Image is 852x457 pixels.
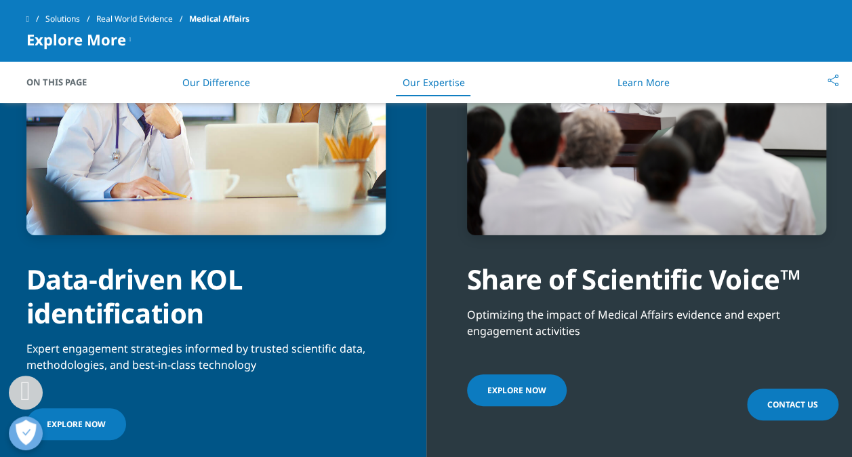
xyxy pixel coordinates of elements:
div: Data-driven KOL identification [26,235,386,330]
p: Expert engagement strategies informed by trusted scientific data, methodologies, and best-in-clas... [26,340,386,381]
p: Optimizing the impact of Medical Affairs evidence and expert engagement activities [467,306,826,347]
button: Open Preferences [9,416,43,450]
span: Medical Affairs [189,7,249,31]
a: Our Expertise [403,76,465,89]
a: Solutions [45,7,96,31]
a: Learn More [617,76,670,89]
span: Explore now [487,384,546,396]
span: On This Page [26,75,101,89]
span: Explore More [26,31,126,47]
span: Contact Us [767,399,818,410]
a: Our Difference [182,76,250,89]
a: Explore now [26,408,126,440]
a: Contact Us [747,389,838,420]
a: Real World Evidence [96,7,189,31]
a: Explore now [467,374,567,406]
span: Explore now [47,418,106,430]
div: Share of Scientific Voice™ [467,235,826,296]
